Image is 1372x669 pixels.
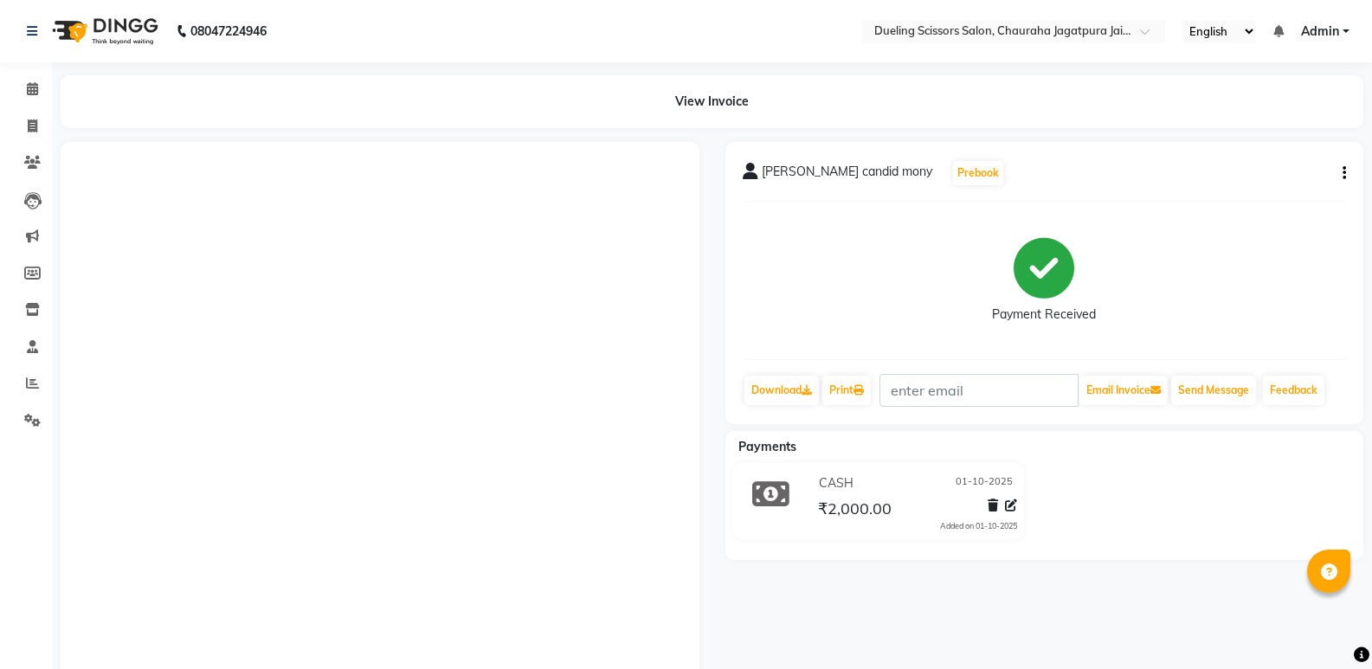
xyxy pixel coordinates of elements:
span: Admin [1301,23,1339,41]
img: logo [44,7,163,55]
button: Email Invoice [1079,376,1168,405]
button: Send Message [1171,376,1256,405]
span: ₹2,000.00 [818,499,892,523]
span: [PERSON_NAME] candid mony [762,163,932,187]
div: View Invoice [61,75,1363,128]
span: CASH [819,474,853,492]
input: enter email [879,374,1079,407]
iframe: chat widget [1299,600,1355,652]
b: 08047224946 [190,7,267,55]
button: Prebook [953,161,1003,185]
span: Payments [738,439,796,454]
a: Feedback [1263,376,1324,405]
div: Payment Received [992,306,1096,324]
a: Download [744,376,819,405]
div: Added on 01-10-2025 [940,520,1017,532]
a: Print [822,376,871,405]
span: 01-10-2025 [956,474,1013,492]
